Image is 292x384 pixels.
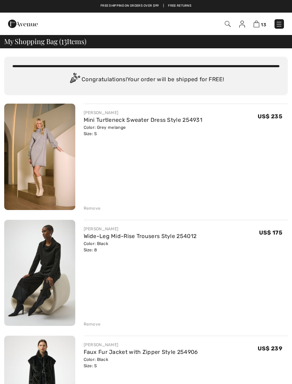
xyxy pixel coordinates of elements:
[84,226,197,232] div: [PERSON_NAME]
[163,4,164,8] span: |
[276,21,283,28] img: Menu
[261,22,266,27] span: 13
[13,73,279,87] div: Congratulations! Your order will be shipped for FREE!
[4,38,86,45] span: My Shopping Bag ( Items)
[84,205,101,211] div: Remove
[84,321,101,327] div: Remove
[258,345,282,352] span: US$ 239
[84,342,198,348] div: [PERSON_NAME]
[259,229,282,236] span: US$ 175
[4,220,75,326] img: Wide-Leg Mid-Rise Trousers Style 254012
[258,113,282,120] span: US$ 235
[8,17,38,31] img: 1ère Avenue
[84,110,203,116] div: [PERSON_NAME]
[239,21,245,28] img: My Info
[84,349,198,355] a: Faux Fur Jacket with Zipper Style 254906
[253,21,259,27] img: Shopping Bag
[61,36,67,45] span: 13
[84,124,203,137] div: Color: Grey melange Size: S
[84,356,198,369] div: Color: Black Size: S
[8,20,38,27] a: 1ère Avenue
[253,20,266,28] a: 13
[100,4,159,8] a: Free shipping on orders over $99
[84,233,197,239] a: Wide-Leg Mid-Rise Trousers Style 254012
[4,104,75,210] img: Mini Turtleneck Sweater Dress Style 254931
[84,117,203,123] a: Mini Turtleneck Sweater Dress Style 254931
[84,240,197,253] div: Color: Black Size: 8
[68,73,82,87] img: Congratulation2.svg
[168,4,192,8] a: Free Returns
[225,21,231,27] img: Search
